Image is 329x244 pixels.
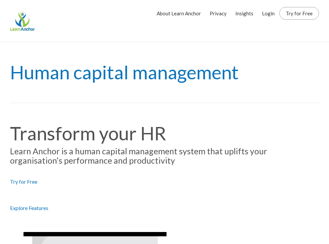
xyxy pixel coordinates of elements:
img: Learn Anchor [10,8,35,33]
a: About Learn Anchor [157,5,201,22]
a: Login [262,5,275,22]
h1: Transform your HR [10,123,319,144]
a: Try for Free [10,178,37,185]
a: Insights [235,5,253,22]
a: Privacy [210,5,227,22]
h4: Learn Anchor is a human capital management system that uplifts your organisation’s performance an... [10,147,319,165]
h1: Human capital management [10,42,319,103]
a: Try for Free [286,10,313,17]
a: Explore Features [10,205,48,211]
iframe: chat widget [288,202,329,234]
